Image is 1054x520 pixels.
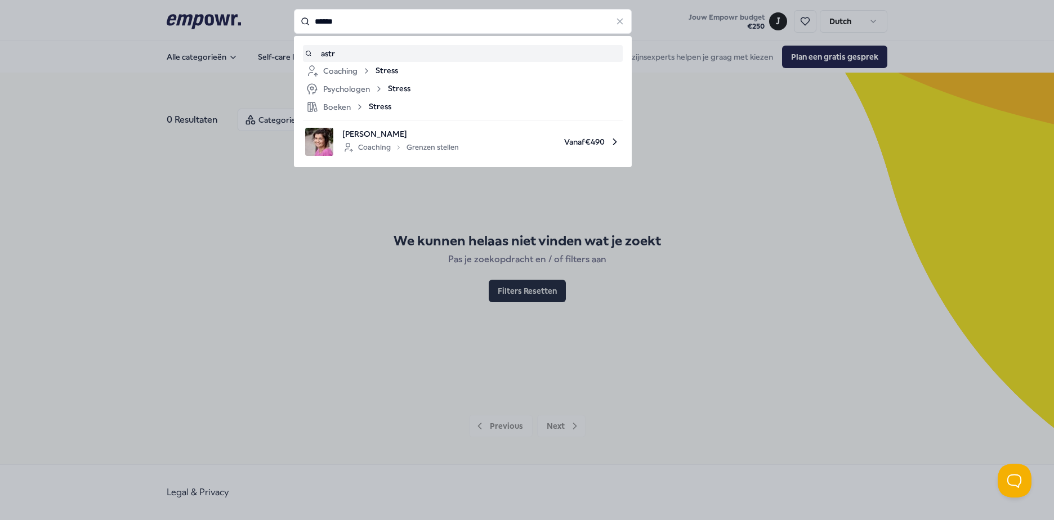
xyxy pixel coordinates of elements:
[376,64,398,78] span: Stress
[369,100,391,114] span: Stress
[998,464,1031,497] iframe: Help Scout Beacon - Open
[305,64,620,78] a: CoachingStress
[305,100,620,114] a: BoekenStress
[305,47,620,60] a: astr
[305,64,371,78] div: Coaching
[294,9,632,34] input: Search for products, categories or subcategories
[305,82,620,96] a: PsychologenStress
[388,82,410,96] span: Stress
[468,128,620,156] span: Vanaf € 490
[305,100,364,114] div: Boeken
[305,82,383,96] div: Psychologen
[305,128,333,156] img: product image
[342,141,459,154] div: Coaching Grenzen stellen
[305,128,620,156] a: product image[PERSON_NAME]CoachingGrenzen stellenVanaf€490
[342,128,459,140] span: [PERSON_NAME]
